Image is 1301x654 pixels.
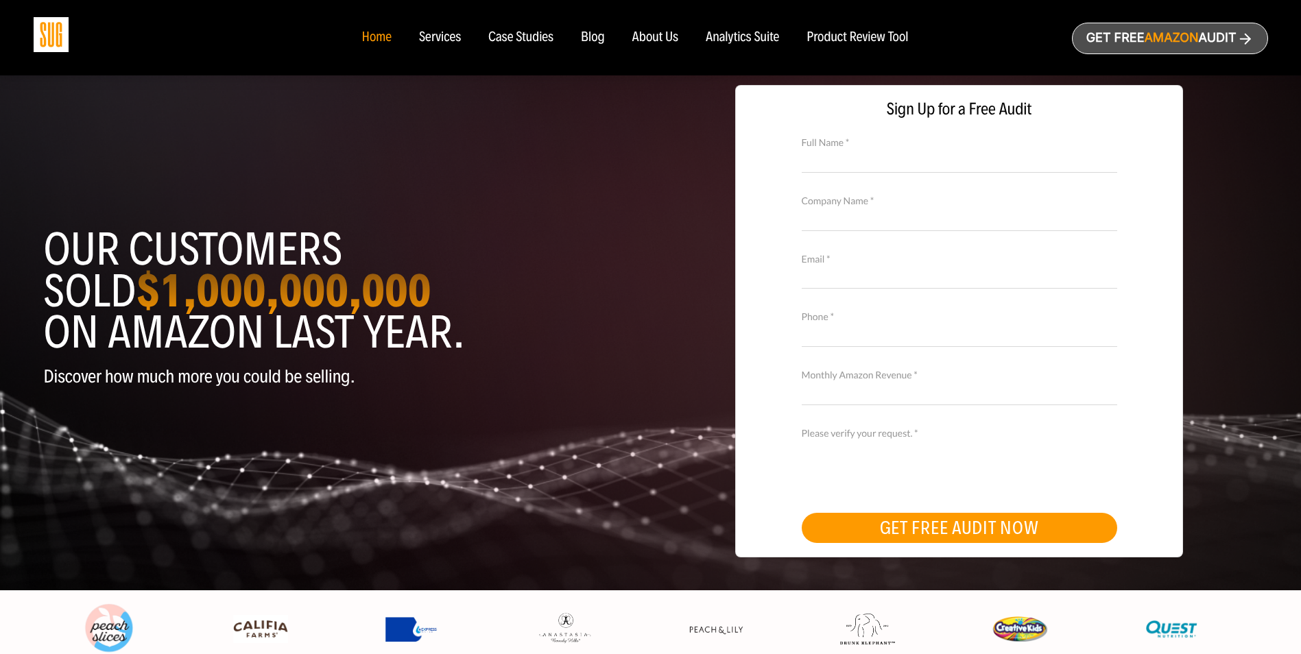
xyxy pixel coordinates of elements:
[1144,615,1199,644] img: Quest Nutriton
[802,265,1117,289] input: Email *
[44,367,641,387] p: Discover how much more you could be selling.
[807,30,908,45] a: Product Review Tool
[802,206,1117,230] input: Company Name *
[802,426,1117,441] label: Please verify your request. *
[802,513,1117,543] button: GET FREE AUDIT NOW
[706,30,779,45] a: Analytics Suite
[537,612,592,645] img: Anastasia Beverly Hills
[750,99,1169,119] span: Sign Up for a Free Audit
[802,193,1117,208] label: Company Name *
[385,617,440,642] img: Express Water
[840,614,895,645] img: Drunk Elephant
[689,625,743,635] img: Peach & Lily
[581,30,605,45] a: Blog
[802,323,1117,347] input: Contact Number *
[992,616,1047,642] img: Creative Kids
[233,615,288,644] img: Califia Farms
[802,148,1117,172] input: Full Name *
[488,30,553,45] a: Case Studies
[802,309,1117,324] label: Phone *
[802,367,1117,383] label: Monthly Amazon Revenue *
[136,263,431,319] strong: $1,000,000,000
[802,252,1117,267] label: Email *
[802,135,1117,150] label: Full Name *
[1072,23,1268,54] a: Get freeAmazonAudit
[34,17,69,52] img: Sug
[802,439,1010,492] iframe: reCAPTCHA
[802,381,1117,405] input: Monthly Amazon Revenue *
[361,30,391,45] a: Home
[419,30,461,45] a: Services
[44,229,641,353] h1: Our customers sold on Amazon last year.
[1144,31,1198,45] span: Amazon
[632,30,679,45] a: About Us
